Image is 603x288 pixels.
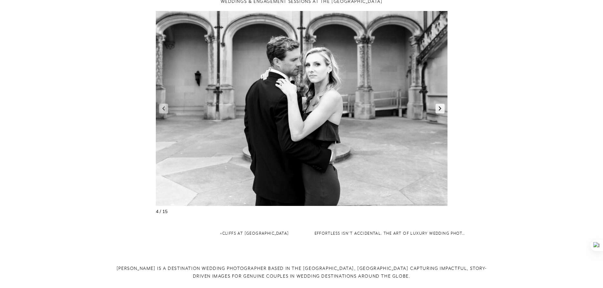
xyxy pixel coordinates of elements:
[436,104,445,113] a: Next slide
[315,230,466,244] nav: »
[315,231,483,236] a: Effortless Isn’t Accidental. The Art of Luxury Wedding Photography
[159,104,168,113] a: Previous slide
[137,230,289,244] nav: «
[222,231,289,236] a: Cliffs at [GEOGRAPHIC_DATA]
[156,209,448,214] div: 4 / 15
[156,11,448,206] li: 5 / 17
